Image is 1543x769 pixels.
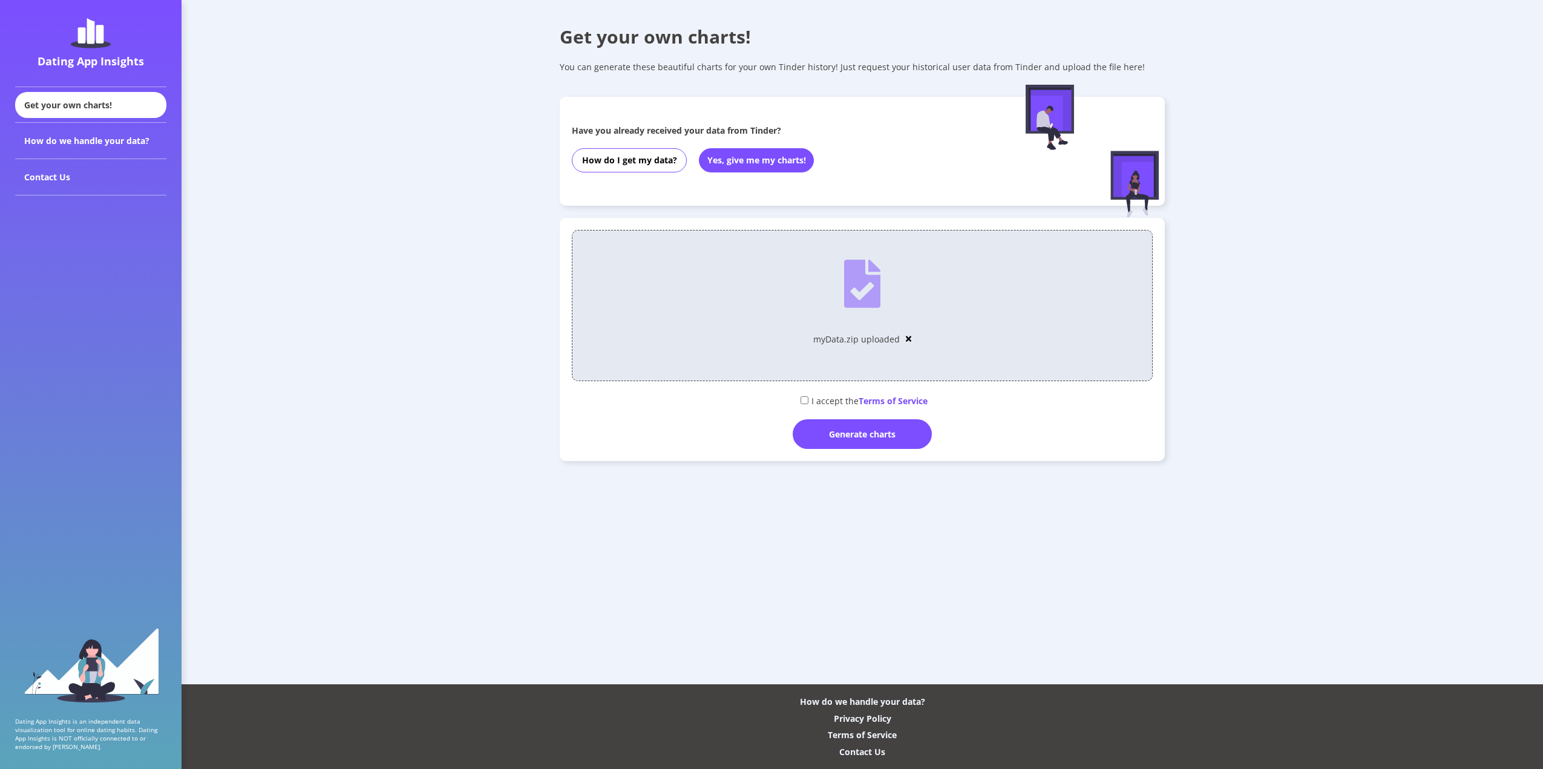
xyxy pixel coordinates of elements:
img: close-solid.cbe4567e.svg [906,335,912,343]
div: I accept the [572,390,1153,410]
button: Yes, give me my charts! [699,148,814,172]
div: Have you already received your data from Tinder? [572,125,978,136]
div: myData.zip uploaded [813,333,900,345]
div: Get your own charts! [15,92,166,118]
div: Dating App Insights [18,54,163,68]
div: Privacy Policy [834,713,891,724]
img: dating-app-insights-logo.5abe6921.svg [71,18,111,48]
div: How do we handle your data? [800,696,925,707]
img: file-uploaded.ea247aa8.svg [844,260,880,308]
img: sidebar_girl.91b9467e.svg [23,627,159,702]
div: Generate charts [793,419,932,449]
div: You can generate these beautiful charts for your own Tinder history! Just request your historical... [560,61,1165,73]
div: Contact Us [839,746,885,758]
img: male-figure-sitting.c9faa881.svg [1026,85,1074,150]
span: Terms of Service [859,395,928,407]
button: How do I get my data? [572,148,687,172]
img: female-figure-sitting.afd5d174.svg [1110,151,1159,218]
div: Get your own charts! [560,24,1165,49]
p: Dating App Insights is an independent data visualization tool for online dating habits. Dating Ap... [15,717,166,751]
div: Contact Us [15,159,166,195]
div: How do we handle your data? [15,123,166,159]
div: Terms of Service [828,729,897,741]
